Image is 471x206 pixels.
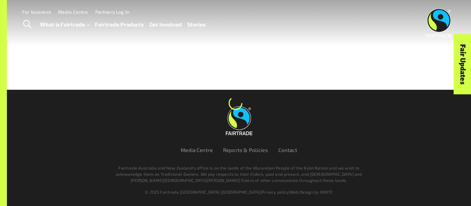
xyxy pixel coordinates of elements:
a: Partners Log In [95,9,129,15]
a: Fairtrade Products [95,20,144,30]
a: Web Design by IGNITE [290,189,333,194]
a: Get Involved [149,20,182,30]
img: Fairtrade Australia New Zealand logo [226,106,252,135]
a: Reports & Policies [223,147,268,153]
a: What is Fairtrade [40,20,89,30]
a: Privacy policy [262,189,289,194]
a: For business [22,9,51,15]
span: © 2025 Fairtrade [GEOGRAPHIC_DATA] [GEOGRAPHIC_DATA] [145,189,261,194]
div: | | [50,189,428,195]
a: Toggle Search [19,16,36,33]
img: Fairtrade Australia New Zealand logo [426,9,452,37]
a: Media Centre [58,9,88,15]
p: Fairtrade Australia and New Zealand’s office is on the lands of the Wurundjeri People of the Kuli... [114,165,364,183]
a: Media Centre [181,147,213,153]
a: Contact [278,147,297,153]
a: Stories [187,20,206,30]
